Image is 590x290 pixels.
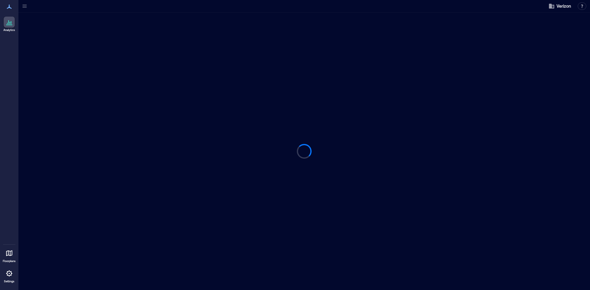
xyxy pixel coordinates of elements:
p: Analytics [3,28,15,32]
a: Analytics [2,15,17,34]
a: Floorplans [1,246,18,265]
a: Settings [2,266,17,285]
p: Settings [4,280,14,283]
button: Verizon [547,1,573,11]
span: Verizon [557,3,571,9]
p: Floorplans [3,259,16,263]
